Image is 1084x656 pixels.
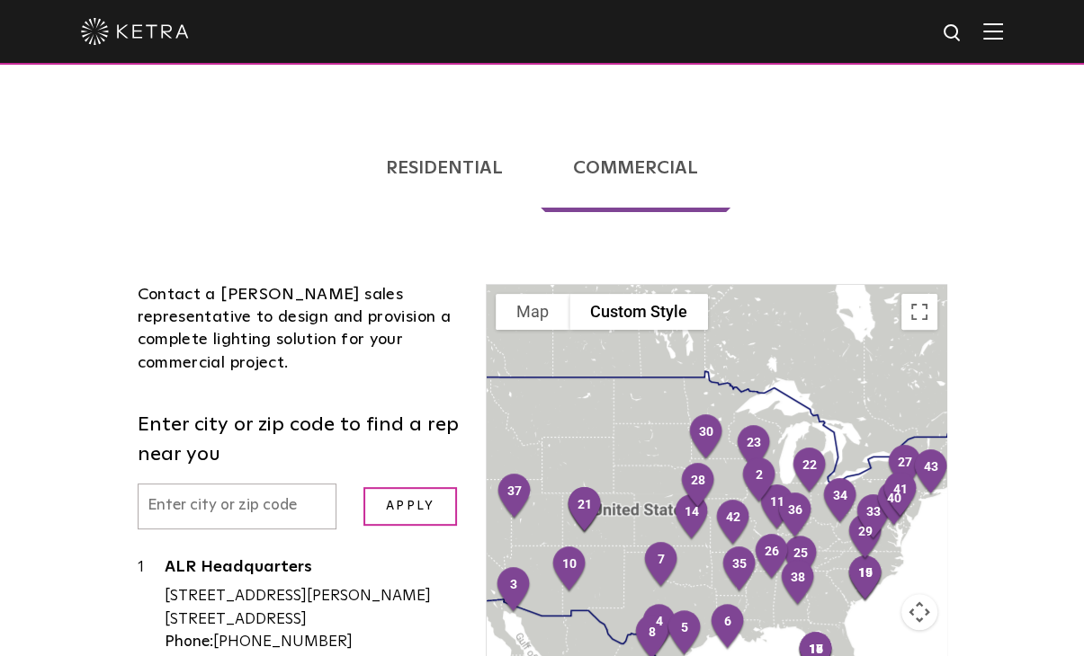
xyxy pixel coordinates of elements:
strong: Phone: [165,634,213,650]
button: Toggle fullscreen view [901,294,937,330]
div: 41 [874,464,927,527]
div: Contact a [PERSON_NAME] sales representative to design and provision a complete lighting solution... [138,284,460,375]
div: 3 [488,559,540,622]
div: 43 [905,441,957,504]
div: 10 [543,538,596,601]
div: 2 [733,449,785,512]
div: 40 [868,473,920,536]
div: 22 [784,439,836,502]
div: 35 [713,538,766,601]
button: Show street map [496,294,569,330]
div: 28 [672,455,724,518]
input: Apply [363,487,457,526]
div: 30 [680,406,732,469]
div: 34 [814,470,866,533]
a: Commercial [541,124,730,212]
button: Map camera controls [901,594,937,630]
a: ALR Headquarters [165,559,460,581]
img: ketra-logo-2019-white [81,18,189,45]
div: 19 [839,547,891,610]
button: Custom Style [569,294,708,330]
div: 23 [728,417,780,480]
div: 37 [488,465,541,528]
div: 36 [769,484,821,547]
div: 7 [635,534,687,597]
div: [PHONE_NUMBER] [165,631,460,654]
div: 29 [839,506,891,569]
div: [STREET_ADDRESS][PERSON_NAME] [STREET_ADDRESS] [165,585,460,631]
img: search icon [942,22,964,45]
div: 14 [666,486,718,549]
img: Hamburger%20Nav.svg [983,22,1003,40]
input: Enter city or zip code [138,483,337,529]
a: Residential [354,124,535,212]
div: 1 [138,556,165,654]
label: Enter city or zip code to find a rep near you [138,411,460,470]
div: 38 [772,552,824,615]
div: 27 [879,437,931,500]
div: 21 [559,479,611,542]
div: 42 [707,492,759,554]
